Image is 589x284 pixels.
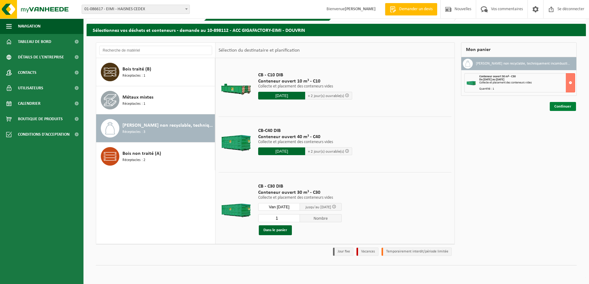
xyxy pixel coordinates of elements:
font: Vacances [361,250,375,253]
font: CB - C30 DIB [258,184,283,189]
font: Bois non traité (A) [122,151,161,156]
font: Vos commentaires [491,7,523,11]
font: Réceptacles : 1 [122,102,145,106]
font: Navigation [18,24,41,29]
font: Se déconnecter [557,7,584,11]
input: Recherche de matériel [99,46,212,55]
font: Réceptacles : 2 [122,158,145,162]
font: [PERSON_NAME] non recyclable, techniquement incombustible (combustible) [122,123,287,128]
font: Continuer [554,104,571,108]
font: Collecte et placement des conteneurs vides [258,84,333,89]
button: Métaux mixtes Réceptacles : 1 [96,86,215,114]
font: Conteneur ouvert 30 m³ - C30 [479,75,516,78]
input: Sélectionnez la date [258,203,300,211]
font: CB - C10 DIB [258,73,283,78]
font: [PERSON_NAME] [345,7,376,11]
font: Collecte et placement des conteneurs vides [258,195,333,200]
font: + 2 jour(s) ouvrable(s) [308,94,344,98]
font: Conteneur ouvert 10 m³ - C10 [258,79,320,84]
font: Conteneur ouvert 30 m³ - C30 [258,190,320,195]
font: Nouvelles [455,7,471,11]
font: Sélectionnez vos déchets et conteneurs - demande au 10-898112 - ACC GIGAFACTORY-EIMI - DOUVRIN [93,28,305,33]
font: Sélection du destinataire et planification [219,48,300,53]
button: Bois traité (B) Réceptacles : 1 [96,58,215,86]
button: [PERSON_NAME] non recyclable, techniquement incombustible (combustible) Réceptacles : 3 [96,114,215,142]
font: Quantité : 1 [479,87,494,91]
font: Contacts [18,70,36,75]
span: 01-086617 - EIMI - HAISNES CEDEX [82,5,190,14]
font: Réceptacles : 3 [122,130,145,134]
font: Conditions d'acceptation [18,132,70,137]
font: Mon panier [466,47,491,52]
font: 01-086617 - EIMI - HAISNES CEDEX [84,7,145,11]
input: Sélectionnez la date [258,92,305,100]
font: Calendrier [18,101,41,106]
font: Demander un devis [399,7,433,11]
span: 01-086617 - EIMI - HAISNES CEDEX [82,5,190,14]
font: Du [DATE] au [DATE] [479,78,504,81]
font: Utilisateurs [18,86,43,91]
font: Métaux mixtes [122,95,153,100]
font: Tableau de bord [18,40,51,44]
a: Demander un devis [385,3,437,15]
font: Réceptacles : 1 [122,74,145,78]
font: Détails de l'entreprise [18,55,64,60]
button: Bois non traité (A) Réceptacles : 2 [96,142,215,170]
font: Collecte et placement des conteneurs vides [479,81,532,84]
font: Conteneur ouvert 40 m³ - C40 [258,134,320,139]
font: Bienvenue [327,7,345,11]
font: CB-C40 DIB [258,128,281,133]
font: Collecte et placement des conteneurs vides [258,140,333,144]
a: Continuer [550,102,576,111]
font: jusqu'au [DATE] [305,205,331,209]
font: Nombre [314,216,328,221]
button: Dans le panier [259,225,292,235]
input: Sélectionnez la date [258,147,305,155]
font: Temporairement interdit/période limitée [386,250,448,253]
font: Boutique de produits [18,117,63,121]
font: Jour fixe [338,250,350,253]
font: Dans le panier [263,228,287,232]
font: Bois traité (B) [122,67,151,72]
font: + 2 jour(s) ouvrable(s) [308,150,344,154]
